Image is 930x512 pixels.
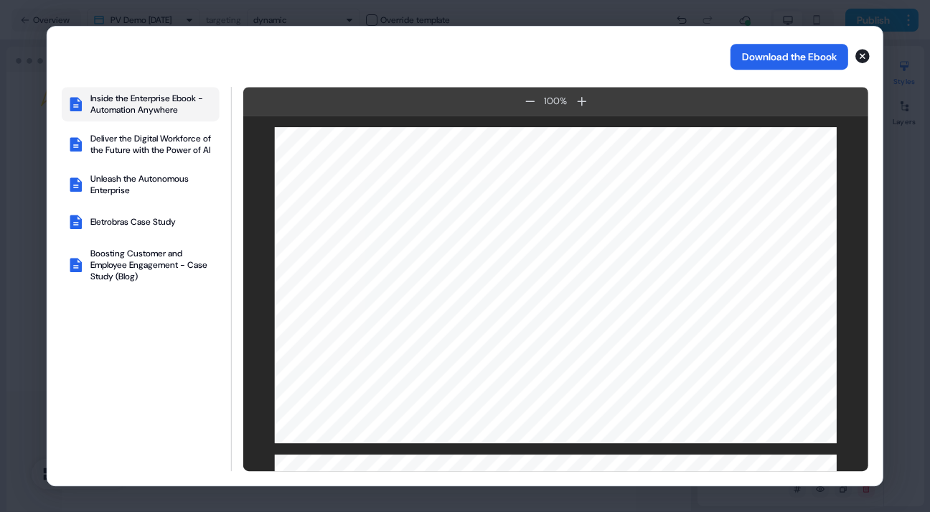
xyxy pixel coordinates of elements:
[62,208,220,236] button: Eletrobras Case Study
[62,167,220,202] button: Unleash the Autonomous Enterprise
[90,93,214,116] div: Inside the Enterprise Ebook - Automation Anywhere
[90,173,214,196] div: Unleash the Autonomous Enterprise
[90,248,214,282] div: Boosting Customer and Employee Engagement - Case Study (Blog)
[90,216,176,228] div: Eletrobras Case Study
[62,242,220,288] button: Boosting Customer and Employee Engagement - Case Study (Blog)
[90,133,214,156] div: Deliver the Digital Workforce of the Future with the Power of AI
[62,127,220,162] button: Deliver the Digital Workforce of the Future with the Power of AI
[62,87,220,121] button: Inside the Enterprise Ebook - Automation Anywhere
[731,44,848,70] button: Download the Ebook
[541,94,570,108] div: 100 %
